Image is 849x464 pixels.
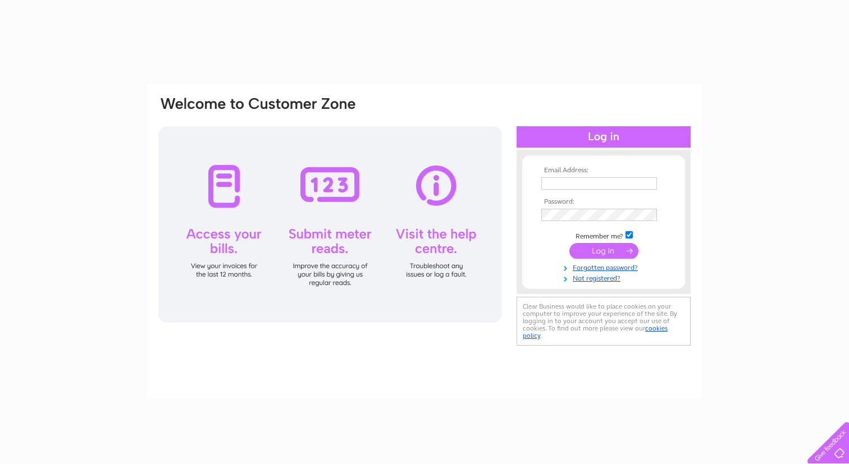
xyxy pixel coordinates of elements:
input: Submit [569,243,638,259]
a: Forgotten password? [541,261,669,272]
a: Not registered? [541,272,669,283]
td: Remember me? [538,229,669,241]
div: Clear Business would like to place cookies on your computer to improve your experience of the sit... [517,297,691,346]
th: Email Address: [538,167,669,174]
th: Password: [538,198,669,206]
a: cookies policy [523,324,668,339]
